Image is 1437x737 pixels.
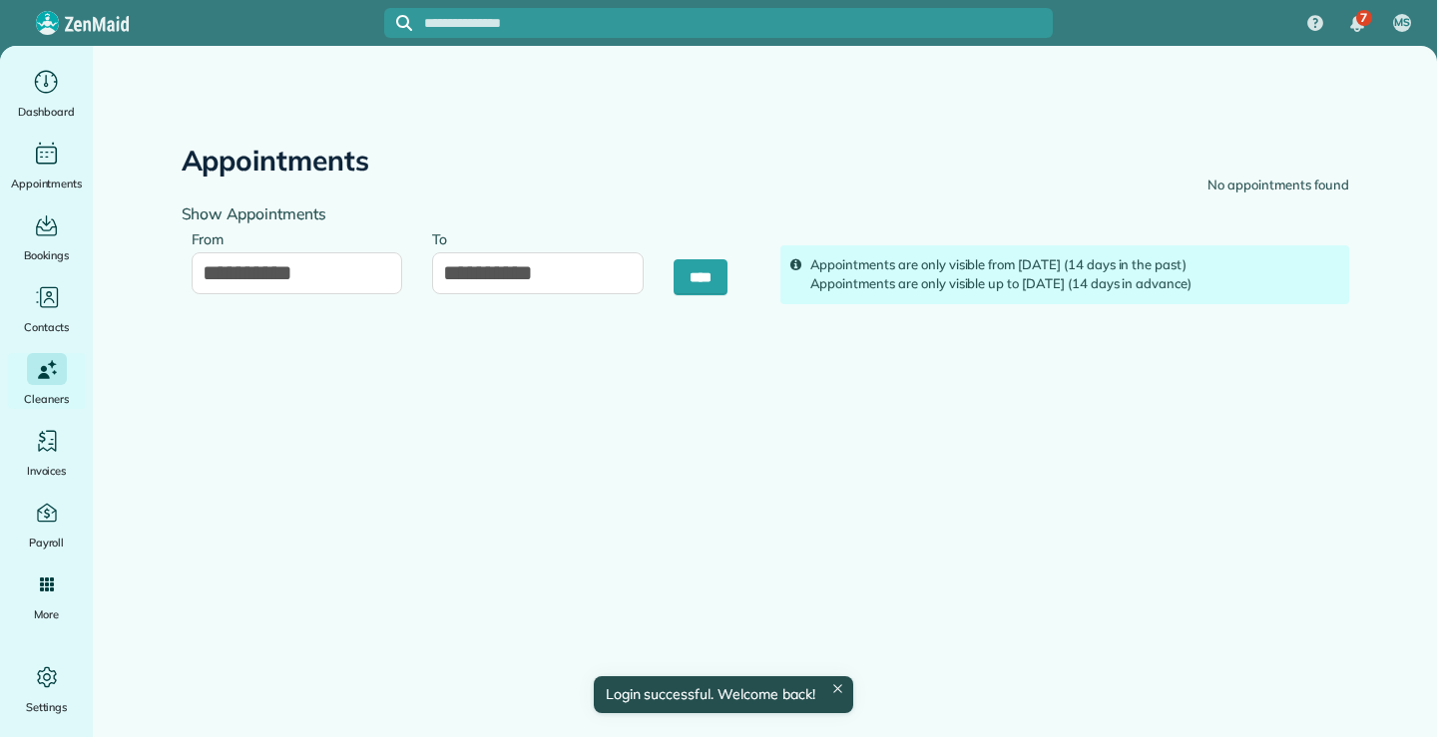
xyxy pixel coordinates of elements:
[8,138,85,193] a: Appointments
[593,676,852,713] div: Login successful. Welcome back!
[27,461,67,481] span: Invoices
[24,317,69,337] span: Contacts
[34,604,59,624] span: More
[1336,2,1378,46] div: 7 unread notifications
[810,255,1339,275] div: Appointments are only visible from [DATE] (14 days in the past)
[432,219,457,256] label: To
[8,497,85,553] a: Payroll
[26,697,68,717] span: Settings
[192,219,235,256] label: From
[1394,15,1410,31] span: MS
[8,353,85,409] a: Cleaners
[8,425,85,481] a: Invoices
[8,661,85,717] a: Settings
[11,174,83,193] span: Appointments
[182,205,750,222] h4: Show Appointments
[182,146,370,177] h2: Appointments
[1360,10,1367,26] span: 7
[18,102,75,122] span: Dashboard
[1207,176,1348,195] div: No appointments found
[396,15,412,31] svg: Focus search
[810,274,1339,294] div: Appointments are only visible up to [DATE] (14 days in advance)
[29,533,65,553] span: Payroll
[384,15,412,31] button: Focus search
[8,209,85,265] a: Bookings
[8,281,85,337] a: Contacts
[24,389,69,409] span: Cleaners
[8,66,85,122] a: Dashboard
[24,245,70,265] span: Bookings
